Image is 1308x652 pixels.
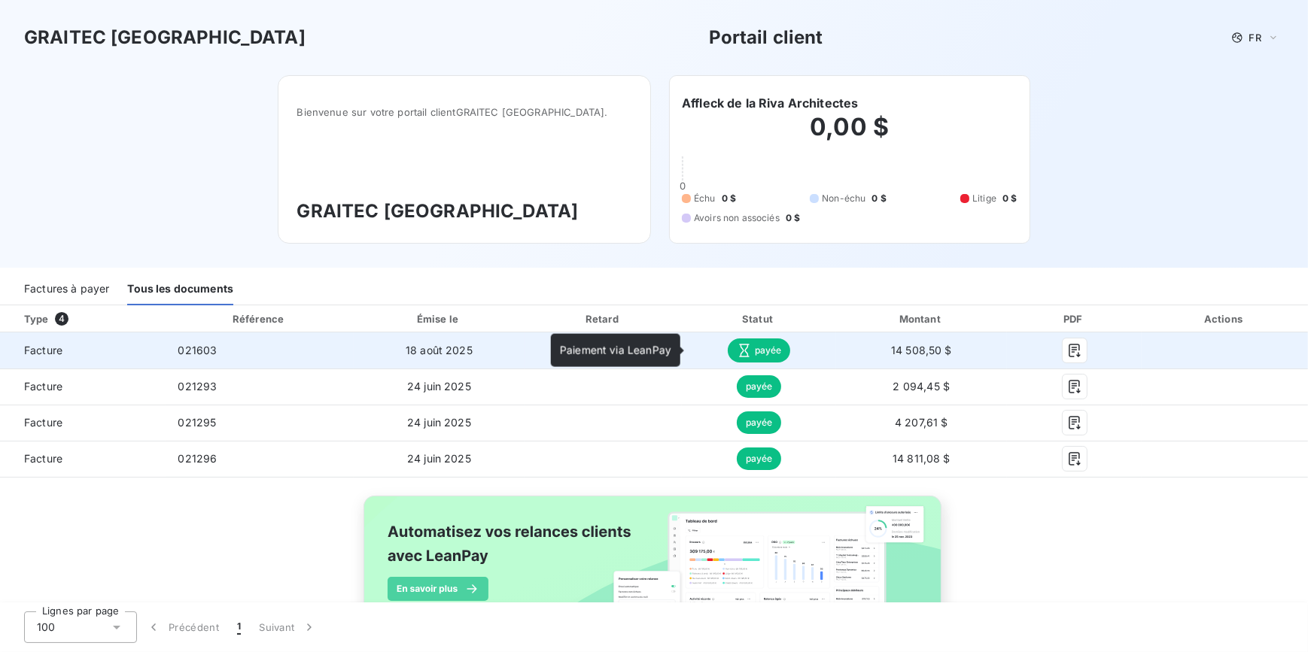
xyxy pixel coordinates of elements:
span: Facture [12,343,154,358]
div: Statut [685,311,832,326]
span: 021293 [178,380,217,393]
span: 24 juin 2025 [407,452,471,465]
span: 14 508,50 $ [891,344,952,356]
span: Paiement via LeanPay [560,344,671,356]
span: FR [1249,32,1261,44]
h3: GRAITEC [GEOGRAPHIC_DATA] [24,24,306,51]
span: 1 [237,620,241,635]
span: 24 juin 2025 [407,380,471,393]
span: Avoirs non associés [694,211,780,225]
span: Facture [12,451,154,466]
span: 0 $ [722,192,736,205]
span: 0 $ [1002,192,1017,205]
div: Référence [233,313,284,325]
span: Non-échu [822,192,865,205]
span: Litige [972,192,996,205]
span: Facture [12,379,154,394]
span: 0 [680,180,686,192]
div: Montant [839,311,1004,326]
div: Type [15,311,163,326]
div: PDF [1010,311,1139,326]
div: Émise le [357,311,522,326]
h2: 0,00 $ [682,112,1018,157]
h6: Affleck de la Riva Architectes [682,94,859,112]
div: Tous les documents [127,274,233,305]
span: 14 811,08 $ [893,452,951,465]
button: 1 [228,611,250,643]
span: 0 $ [871,192,886,205]
span: Échu [694,192,716,205]
span: 18 août 2025 [406,344,473,356]
span: payée [737,411,782,434]
h3: Portail client [709,24,823,51]
button: Précédent [137,611,228,643]
span: payée [737,375,782,398]
div: Actions [1145,311,1305,326]
span: 2 094,45 $ [893,380,951,393]
span: 100 [37,620,55,635]
span: payée [728,338,791,362]
button: Suivant [250,611,326,643]
span: Bienvenue sur votre portail client GRAITEC [GEOGRAPHIC_DATA] . [297,106,632,118]
h3: GRAITEC [GEOGRAPHIC_DATA] [297,198,632,225]
span: Facture [12,415,154,430]
span: 021296 [178,452,217,465]
div: Factures à payer [24,274,109,305]
div: Retard [528,311,679,326]
span: 24 juin 2025 [407,416,471,429]
span: 021295 [178,416,216,429]
span: 021603 [178,344,217,356]
span: payée [737,447,782,470]
span: 0 $ [786,211,800,225]
span: 4 207,61 $ [895,416,948,429]
span: 4 [55,312,68,326]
